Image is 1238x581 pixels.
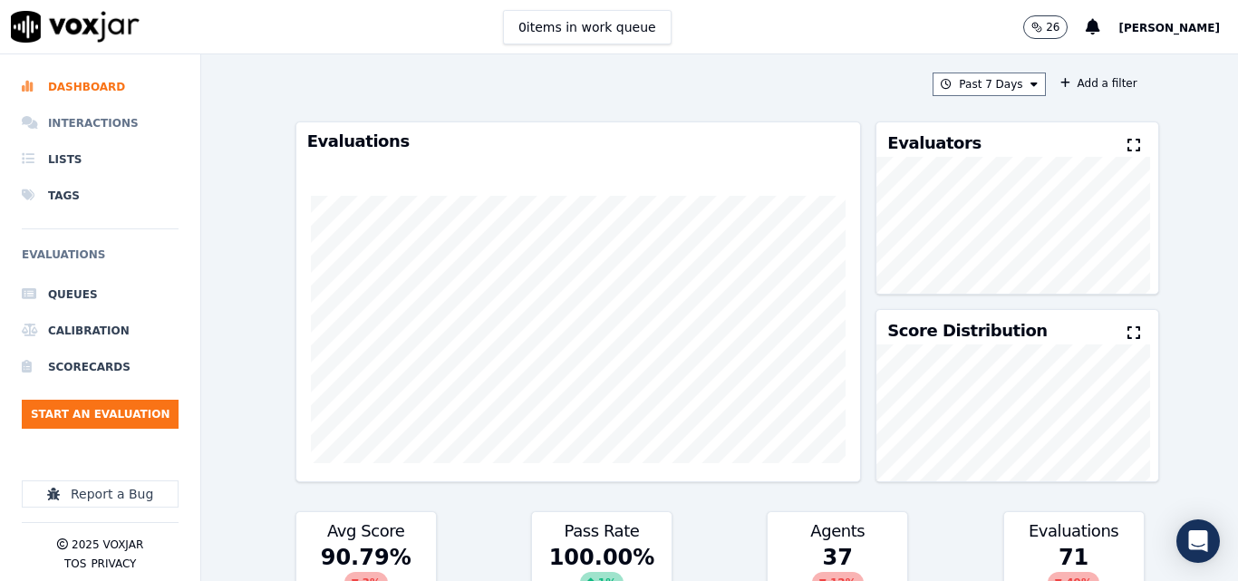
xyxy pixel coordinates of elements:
[1176,519,1220,563] div: Open Intercom Messenger
[1023,15,1086,39] button: 26
[91,557,136,571] button: Privacy
[22,276,179,313] a: Queues
[1023,15,1068,39] button: 26
[1053,73,1145,94] button: Add a filter
[1046,20,1059,34] p: 26
[779,523,896,539] h3: Agents
[543,523,661,539] h3: Pass Rate
[933,73,1045,96] button: Past 7 Days
[307,133,850,150] h3: Evaluations
[503,10,672,44] button: 0items in work queue
[22,349,179,385] a: Scorecards
[1015,523,1133,539] h3: Evaluations
[887,135,981,151] h3: Evaluators
[22,69,179,105] a: Dashboard
[11,11,140,43] img: voxjar logo
[22,105,179,141] a: Interactions
[887,323,1047,339] h3: Score Distribution
[64,557,86,571] button: TOS
[22,480,179,508] button: Report a Bug
[22,400,179,429] button: Start an Evaluation
[22,244,179,276] h6: Evaluations
[1118,22,1220,34] span: [PERSON_NAME]
[22,141,179,178] a: Lists
[22,178,179,214] a: Tags
[307,523,425,539] h3: Avg Score
[1118,16,1238,38] button: [PERSON_NAME]
[72,537,143,552] p: 2025 Voxjar
[22,313,179,349] a: Calibration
